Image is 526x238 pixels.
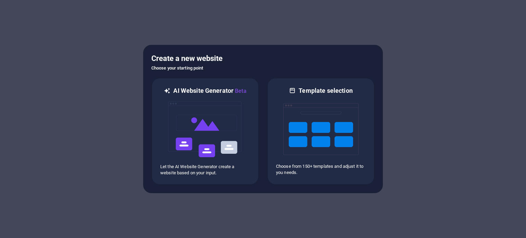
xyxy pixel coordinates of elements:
[299,87,352,95] h6: Template selection
[234,88,247,94] span: Beta
[276,163,366,176] p: Choose from 150+ templates and adjust it to you needs.
[151,78,259,185] div: AI Website GeneratorBetaaiLet the AI Website Generator create a website based on your input.
[267,78,375,185] div: Template selectionChoose from 150+ templates and adjust it to you needs.
[160,164,250,176] p: Let the AI Website Generator create a website based on your input.
[167,95,243,164] img: ai
[173,87,246,95] h6: AI Website Generator
[151,53,375,64] h5: Create a new website
[151,64,375,72] h6: Choose your starting point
